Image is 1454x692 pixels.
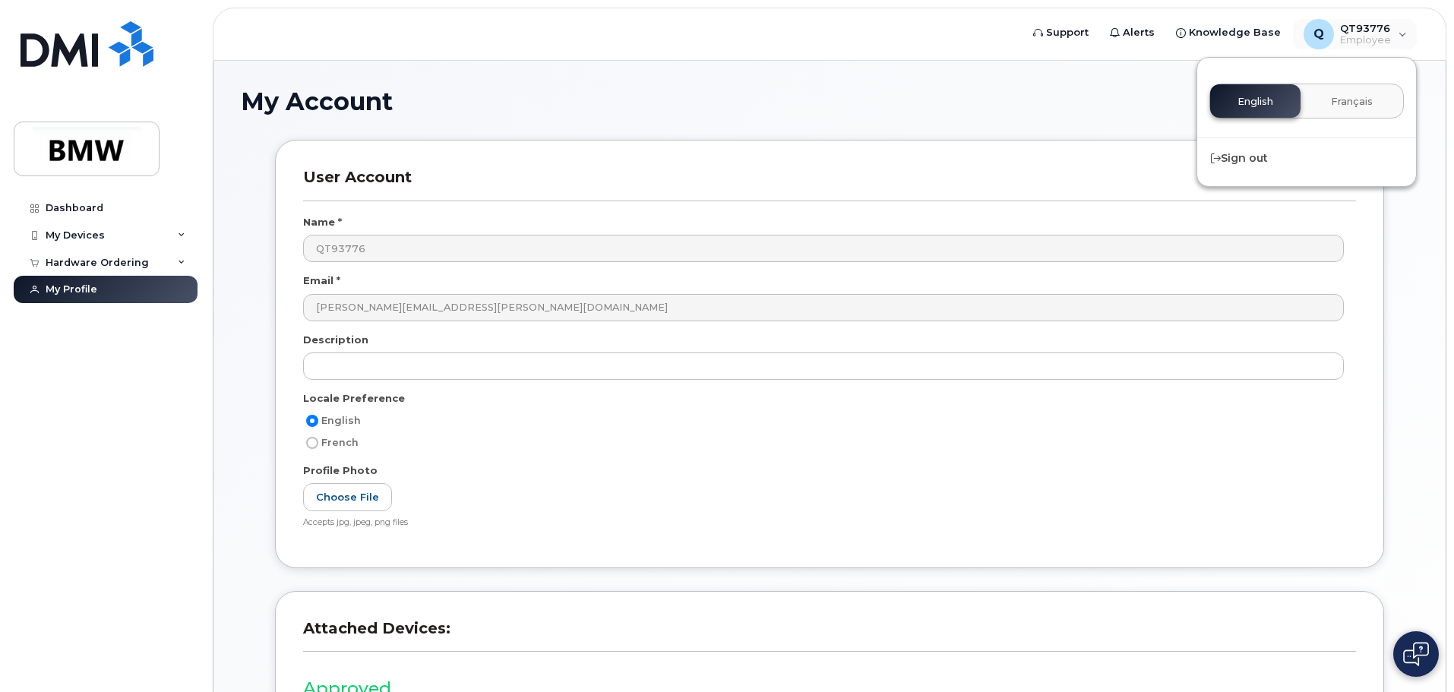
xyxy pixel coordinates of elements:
[303,463,378,478] label: Profile Photo
[321,437,359,448] span: French
[303,483,392,511] label: Choose File
[303,168,1356,201] h3: User Account
[303,215,342,229] label: Name *
[303,333,368,347] label: Description
[1331,96,1373,108] span: Français
[321,415,361,426] span: English
[1403,642,1429,666] img: Open chat
[306,415,318,427] input: English
[303,391,405,406] label: Locale Preference
[303,619,1356,652] h3: Attached Devices:
[1197,144,1416,172] div: Sign out
[303,273,340,288] label: Email *
[303,517,1344,529] div: Accepts jpg, jpeg, png files
[241,88,1418,115] h1: My Account
[306,437,318,449] input: French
